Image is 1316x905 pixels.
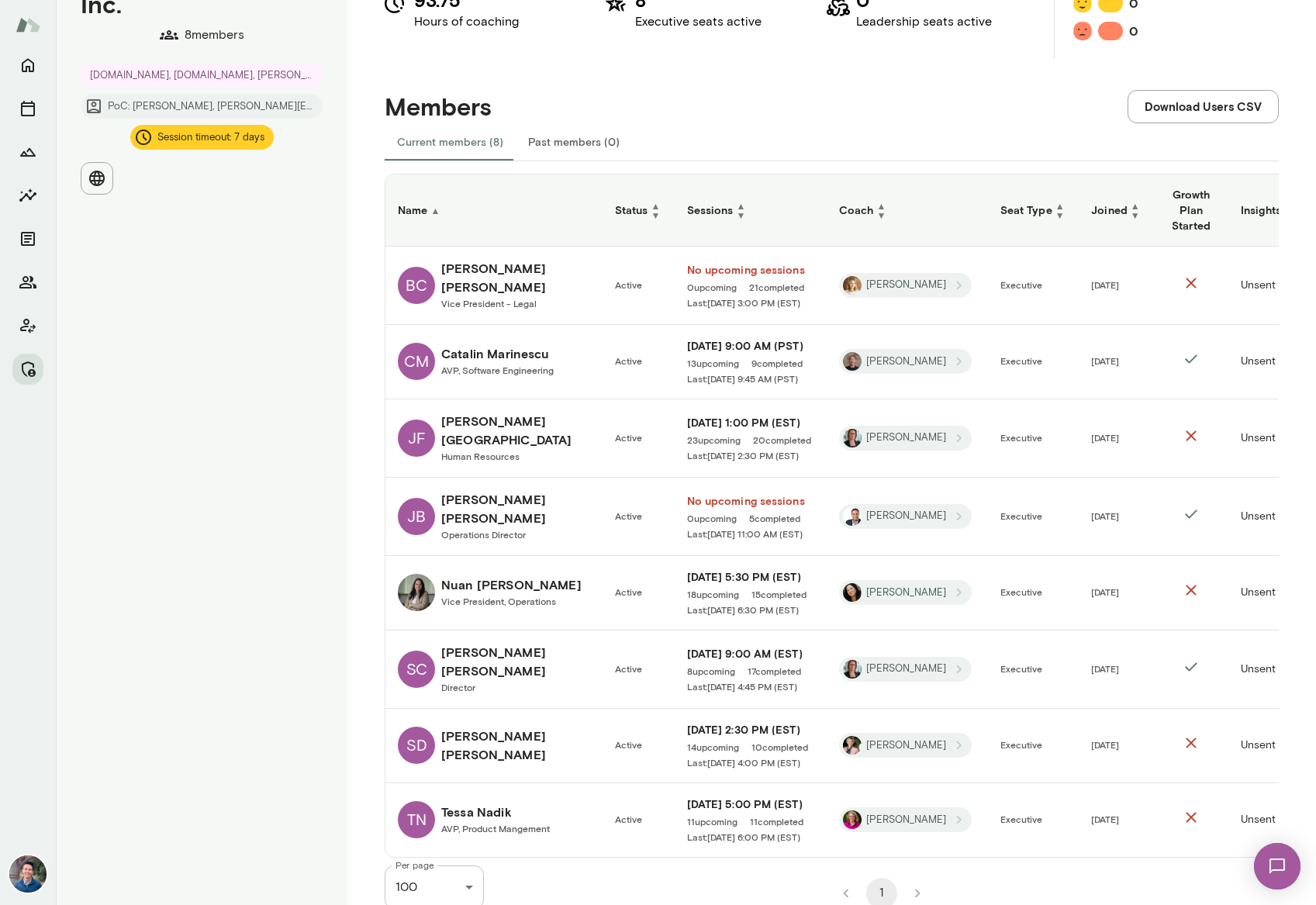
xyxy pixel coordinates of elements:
span: Executive [1000,739,1042,750]
a: [DATE] 1:00 PM (EST) [687,415,814,430]
span: Last: [DATE] 6:00 PM (EST) [687,831,800,843]
span: 23 upcoming [687,434,741,446]
span: 10 completed [751,741,808,753]
button: Documents [12,223,43,254]
a: 15completed [751,588,807,600]
button: Manage [12,354,43,385]
a: 20completed [753,434,811,446]
label: Per page [395,858,434,872]
h6: Tessa Nadik [441,803,550,821]
span: 15 completed [751,588,807,600]
span: ▲ [736,201,745,210]
span: ▲ [1055,201,1065,210]
span: [PERSON_NAME] [857,738,955,753]
span: Active [615,739,642,750]
span: [PERSON_NAME] [857,585,955,600]
span: Active [615,355,642,366]
span: ▼ [736,210,745,219]
a: Last:[DATE] 4:00 PM (EST) [687,756,814,769]
a: TNTessa NadikAVP, Product Mangement [398,801,590,838]
span: [DATE] [1091,739,1119,750]
span: ▲ [430,205,440,216]
span: 0 upcoming [687,512,737,524]
span: Human Resources [441,451,520,461]
span: Executive [1000,279,1042,290]
a: JF[PERSON_NAME] [GEOGRAPHIC_DATA]Human Resources [398,412,590,465]
span: Active [615,663,642,674]
span: 5 completed [749,512,800,524]
img: Mento [16,10,40,40]
img: Derrick Mar [843,352,862,371]
h6: [PERSON_NAME] [PERSON_NAME] [441,259,590,296]
span: ▼ [651,210,661,219]
span: Last: [DATE] 4:45 PM (EST) [687,680,797,693]
h6: [DATE] 9:00 AM (PST) [687,338,814,354]
a: 5completed [749,512,800,524]
span: Last: [DATE] 6:30 PM (EST) [687,603,799,616]
span: 9 completed [751,357,803,369]
div: Derrick Mar[PERSON_NAME] [839,349,972,374]
img: Jon Fraser [843,507,862,526]
a: 0upcoming [687,281,737,293]
a: 14upcoming [687,741,739,753]
h6: [PERSON_NAME] [PERSON_NAME] [441,490,590,527]
span: Executive [1000,813,1042,824]
span: 21 completed [749,281,804,293]
span: 11 completed [750,815,803,827]
span: Active [615,813,642,824]
div: Trina Mays[PERSON_NAME] [839,807,972,832]
h6: Nuan [PERSON_NAME] [441,575,582,594]
button: Download Users CSV [1128,90,1279,123]
div: Ming Chen[PERSON_NAME] [839,580,972,605]
span: [DATE] [1091,663,1119,674]
h6: Status [615,201,662,219]
div: Kelly K. Oliver[PERSON_NAME] [839,733,972,758]
h6: Catalin Marinescu [441,344,554,363]
span: [PERSON_NAME] [857,813,955,827]
span: Active [615,586,642,597]
a: Last:[DATE] 9:45 AM (PST) [687,372,814,385]
span: Executive [1000,586,1042,597]
a: [DATE] 9:00 AM (EST) [687,646,814,661]
span: Executive [1000,355,1042,366]
span: PoC: [PERSON_NAME], [PERSON_NAME][EMAIL_ADDRESS][PERSON_NAME][DOMAIN_NAME] [98,98,323,114]
span: Active [615,510,642,521]
span: Active [615,432,642,443]
a: 0upcoming [687,512,737,524]
img: Ming Chen [843,583,862,602]
h6: Sessions [687,201,814,219]
a: 13upcoming [687,357,739,369]
span: ▲ [651,201,661,210]
img: Trina Mays [843,810,862,829]
img: feedback icon [1073,22,1092,40]
img: Alex Yu [9,855,47,893]
span: 8 upcoming [687,665,735,677]
span: [DATE] [1091,586,1119,597]
span: 11 upcoming [687,815,737,827]
a: JB[PERSON_NAME] [PERSON_NAME]Operations Director [398,490,590,543]
span: 20 completed [753,434,811,446]
span: Director [441,682,475,693]
a: 11completed [750,815,803,827]
div: JF [398,420,435,457]
div: Jennifer Alvarez[PERSON_NAME] [839,657,972,682]
div: JB [398,498,435,535]
a: 18upcoming [687,588,739,600]
a: Last:[DATE] 6:30 PM (EST) [687,603,814,616]
h4: Members [385,92,492,121]
span: [DOMAIN_NAME], [DOMAIN_NAME], [PERSON_NAME][DOMAIN_NAME] [81,67,323,83]
span: [PERSON_NAME] [857,430,955,445]
a: 9completed [751,357,803,369]
div: Jennifer Alvarez[PERSON_NAME] [839,426,972,451]
div: SC [398,651,435,688]
a: 8upcoming [687,665,735,677]
a: [DATE] 2:30 PM (EST) [687,722,814,737]
button: Members [12,267,43,298]
img: Nuan Openshaw-Dion [398,574,435,611]
span: Active [615,279,642,290]
img: Jennifer Alvarez [843,429,862,447]
span: Session timeout: 7 days [148,130,274,145]
p: 8 members [185,26,244,44]
button: Sessions [12,93,43,124]
a: 21completed [749,281,804,293]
